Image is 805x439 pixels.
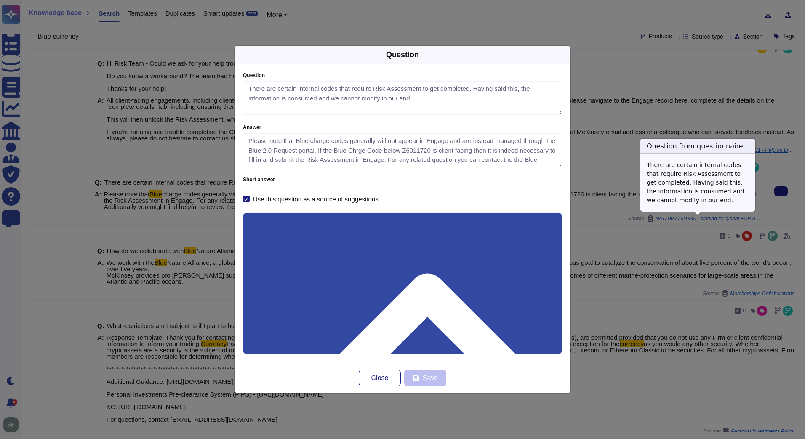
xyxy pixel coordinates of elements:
[243,81,562,115] textarea: There are certain internal codes that require Risk Assessment to get completed. Having said this,...
[640,139,755,154] h3: Question from questionnaire
[386,49,419,61] div: Question
[371,375,389,381] span: Close
[640,154,755,212] div: There are certain internal codes that require Risk Assessment to get completed. Having said this,...
[243,125,562,130] label: Answer
[243,133,562,167] textarea: Please note that Blue charge codes generally will not appear in Engage and are instead managed th...
[404,370,446,386] button: Save
[243,177,562,182] label: Short answer
[359,370,401,386] button: Close
[423,375,438,381] span: Save
[253,196,379,202] div: Use this question as a source of suggestions
[243,73,562,78] label: Question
